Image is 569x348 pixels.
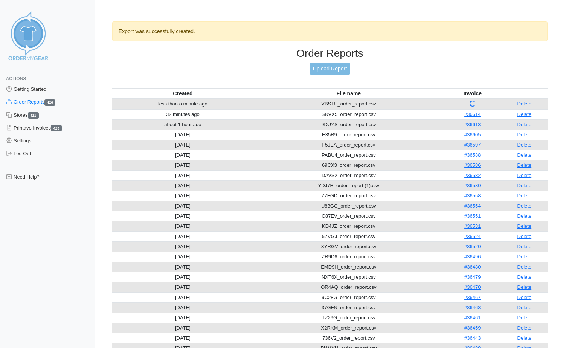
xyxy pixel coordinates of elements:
[464,172,481,178] a: #36582
[112,191,253,201] td: [DATE]
[464,223,481,229] a: #36531
[517,183,532,188] a: Delete
[112,119,253,130] td: about 1 hour ago
[253,119,444,130] td: 9DUYS_order_report.csv
[253,88,444,99] th: File name
[517,203,532,209] a: Delete
[464,254,481,259] a: #36496
[253,150,444,160] td: PABU4_order_report.csv
[253,241,444,252] td: XYRGV_order_report.csv
[517,284,532,290] a: Delete
[464,244,481,249] a: #36520
[112,150,253,160] td: [DATE]
[517,213,532,219] a: Delete
[517,264,532,270] a: Delete
[464,274,481,280] a: #36479
[464,152,481,158] a: #36588
[517,132,532,137] a: Delete
[253,99,444,110] td: VBSTU_order_report.csv
[253,211,444,221] td: C87EV_order_report.csv
[464,162,481,168] a: #36586
[464,183,481,188] a: #36580
[28,112,39,119] span: 411
[253,272,444,282] td: NXT6X_order_report.csv
[112,109,253,119] td: 32 minutes ago
[112,333,253,343] td: [DATE]
[517,335,532,341] a: Delete
[464,122,481,127] a: #36613
[310,63,350,75] a: Upload Report
[253,160,444,170] td: 69CX3_order_report.csv
[517,315,532,321] a: Delete
[253,221,444,231] td: KD4JZ_order_report.csv
[464,315,481,321] a: #36461
[253,130,444,140] td: E35R9_order_report.csv
[464,284,481,290] a: #36470
[112,292,253,302] td: [DATE]
[112,221,253,231] td: [DATE]
[444,88,501,99] th: Invoice
[464,335,481,341] a: #36443
[253,191,444,201] td: Z7FGD_order_report.csv
[112,160,253,170] td: [DATE]
[253,231,444,241] td: 5ZVGJ_order_report.csv
[253,201,444,211] td: U83GG_order_report.csv
[517,111,532,117] a: Delete
[517,223,532,229] a: Delete
[517,234,532,239] a: Delete
[253,323,444,333] td: X2RKM_order_report.csv
[253,313,444,323] td: TZ29G_order_report.csv
[517,172,532,178] a: Delete
[464,295,481,300] a: #36467
[112,88,253,99] th: Created
[464,132,481,137] a: #36605
[112,99,253,110] td: less than a minute ago
[112,211,253,221] td: [DATE]
[112,302,253,313] td: [DATE]
[464,264,481,270] a: #36480
[112,252,253,262] td: [DATE]
[253,252,444,262] td: ZR9D6_order_report.csv
[253,170,444,180] td: DAVS2_order_report.csv
[253,140,444,150] td: F5JEA_order_report.csv
[51,125,62,131] span: 425
[517,193,532,198] a: Delete
[112,21,548,41] div: Export was successfully created.
[112,323,253,333] td: [DATE]
[112,241,253,252] td: [DATE]
[517,244,532,249] a: Delete
[112,170,253,180] td: [DATE]
[464,193,481,198] a: #36558
[112,262,253,272] td: [DATE]
[517,274,532,280] a: Delete
[253,292,444,302] td: 9C28G_order_report.csv
[112,180,253,191] td: [DATE]
[464,111,481,117] a: #36614
[517,162,532,168] a: Delete
[112,201,253,211] td: [DATE]
[253,180,444,191] td: YDJ7R_order_report (1).csv
[112,140,253,150] td: [DATE]
[112,47,548,60] h3: Order Reports
[517,152,532,158] a: Delete
[517,101,532,107] a: Delete
[6,76,26,81] span: Actions
[517,325,532,331] a: Delete
[464,142,481,148] a: #36597
[517,295,532,300] a: Delete
[112,272,253,282] td: [DATE]
[253,282,444,292] td: QR4AQ_order_report.csv
[112,282,253,292] td: [DATE]
[517,305,532,310] a: Delete
[464,203,481,209] a: #36554
[112,231,253,241] td: [DATE]
[464,305,481,310] a: #36463
[517,122,532,127] a: Delete
[464,234,481,239] a: #36524
[112,313,253,323] td: [DATE]
[464,213,481,219] a: #36551
[253,302,444,313] td: 37GFN_order_report.csv
[253,109,444,119] td: SRVX5_order_report.csv
[44,99,55,106] span: 426
[253,262,444,272] td: EMD9H_order_report.csv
